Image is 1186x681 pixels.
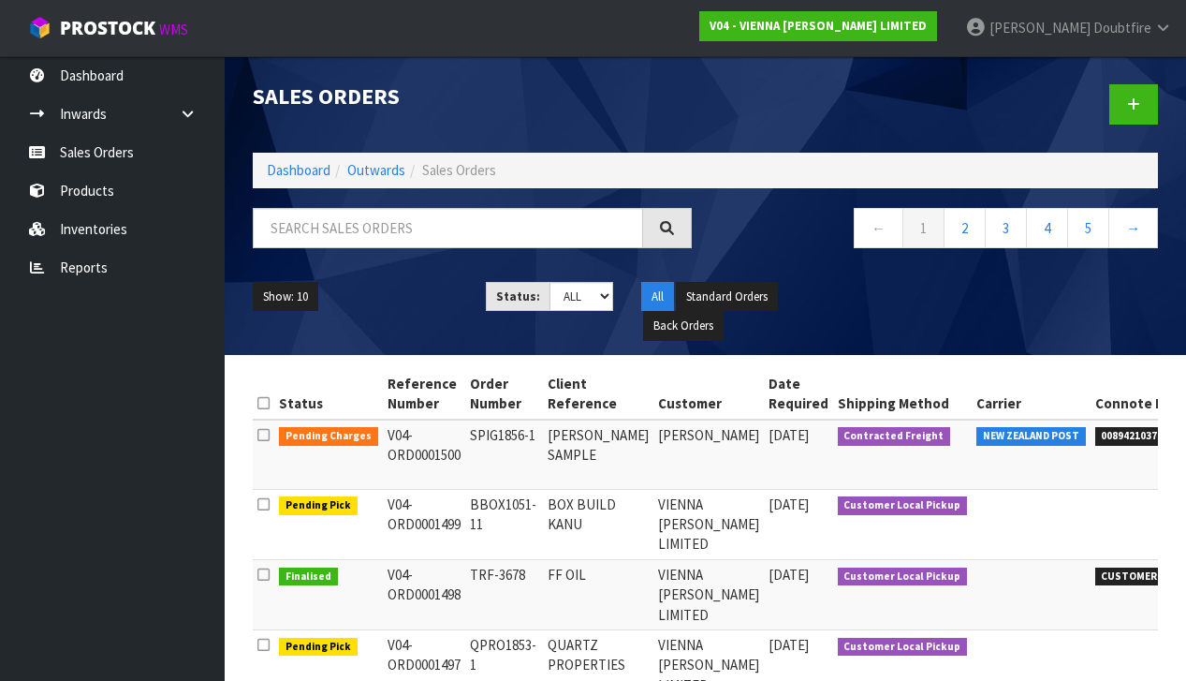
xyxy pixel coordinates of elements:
[854,208,903,248] a: ←
[422,161,496,179] span: Sales Orders
[279,496,358,515] span: Pending Pick
[279,427,378,446] span: Pending Charges
[1026,208,1068,248] a: 4
[838,568,968,586] span: Customer Local Pickup
[383,420,465,490] td: V04-ORD0001500
[279,638,358,657] span: Pending Pick
[989,19,1091,37] span: [PERSON_NAME]
[543,559,653,629] td: FF OIL
[838,427,951,446] span: Contracted Freight
[653,559,764,629] td: VIENNA [PERSON_NAME] LIMITED
[1093,19,1151,37] span: Doubtfire
[253,208,643,248] input: Search sales orders
[383,489,465,559] td: V04-ORD0001499
[769,566,809,584] span: [DATE]
[267,161,330,179] a: Dashboard
[838,638,968,657] span: Customer Local Pickup
[1108,208,1158,248] a: →
[769,426,809,444] span: [DATE]
[383,369,465,420] th: Reference Number
[710,18,927,34] strong: V04 - VIENNA [PERSON_NAME] LIMITED
[653,420,764,490] td: [PERSON_NAME]
[383,559,465,629] td: V04-ORD0001498
[347,161,405,179] a: Outwards
[274,369,383,420] th: Status
[720,208,1159,254] nav: Page navigation
[653,489,764,559] td: VIENNA [PERSON_NAME] LIMITED
[279,568,338,586] span: Finalised
[465,489,543,559] td: BBOX1051-11
[465,420,543,490] td: SPIG1856-1
[833,369,973,420] th: Shipping Method
[972,369,1091,420] th: Carrier
[676,282,778,312] button: Standard Orders
[769,636,809,654] span: [DATE]
[60,16,155,40] span: ProStock
[902,208,944,248] a: 1
[465,559,543,629] td: TRF-3678
[653,369,764,420] th: Customer
[838,496,968,515] span: Customer Local Pickup
[944,208,986,248] a: 2
[496,289,540,304] strong: Status:
[253,282,318,312] button: Show: 10
[769,496,809,513] span: [DATE]
[641,282,674,312] button: All
[643,311,724,341] button: Back Orders
[764,369,833,420] th: Date Required
[976,427,1086,446] span: NEW ZEALAND POST
[543,489,653,559] td: BOX BUILD KANU
[253,84,692,109] h1: Sales Orders
[159,21,188,38] small: WMS
[1067,208,1109,248] a: 5
[543,369,653,420] th: Client Reference
[465,369,543,420] th: Order Number
[543,420,653,490] td: [PERSON_NAME] SAMPLE
[28,16,51,39] img: cube-alt.png
[985,208,1027,248] a: 3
